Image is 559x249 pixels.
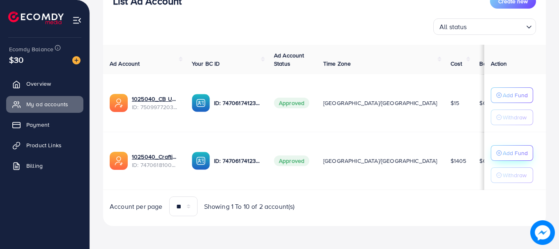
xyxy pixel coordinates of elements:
[451,157,467,165] span: $1405
[26,121,49,129] span: Payment
[26,141,62,149] span: Product Links
[274,155,309,166] span: Approved
[503,170,527,180] p: Withdraw
[110,59,140,68] span: Ad Account
[274,98,309,108] span: Approved
[192,59,220,68] span: Your BC ID
[214,156,261,166] p: ID: 7470617412380000273
[204,202,295,211] span: Showing 1 To 10 of 2 account(s)
[132,103,179,111] span: ID: 7509977203594133522
[192,94,210,112] img: ic-ba-acc.ded83a64.svg
[110,202,163,211] span: Account per page
[132,161,179,169] span: ID: 7470618100401225729
[110,152,128,170] img: ic-ads-acc.e4c84228.svg
[6,75,83,92] a: Overview
[26,80,51,88] span: Overview
[491,59,507,68] span: Action
[274,51,304,68] span: Ad Account Status
[6,117,83,133] a: Payment
[469,19,523,33] input: Search for option
[8,11,64,24] img: logo
[72,56,81,64] img: image
[9,54,23,66] span: $30
[451,59,462,68] span: Cost
[323,99,437,107] span: [GEOGRAPHIC_DATA]/[GEOGRAPHIC_DATA]
[503,148,528,158] p: Add Fund
[530,220,555,245] img: image
[491,87,533,103] button: Add Fund
[323,157,437,165] span: [GEOGRAPHIC_DATA]/[GEOGRAPHIC_DATA]
[491,167,533,183] button: Withdraw
[26,100,68,108] span: My ad accounts
[214,98,261,108] p: ID: 7470617412380000273
[132,153,179,169] div: <span class='underline'>1025040_Crafting Bundles Ads Account_1739388829774</span></br>74706181004...
[6,137,83,153] a: Product Links
[192,152,210,170] img: ic-ba-acc.ded83a64.svg
[438,21,469,33] span: All status
[132,95,179,103] a: 1025040_CB UAE's TikTok Ad Account_1748553285120
[26,162,43,170] span: Billing
[72,16,82,25] img: menu
[6,96,83,112] a: My ad accounts
[323,59,351,68] span: Time Zone
[110,94,128,112] img: ic-ads-acc.e4c84228.svg
[132,153,179,161] a: 1025040_Crafting Bundles Ads Account_1739388829774
[132,95,179,112] div: <span class='underline'>1025040_CB UAE's TikTok Ad Account_1748553285120</span></br>7509977203594...
[503,90,528,100] p: Add Fund
[9,45,53,53] span: Ecomdy Balance
[491,110,533,125] button: Withdraw
[433,18,536,35] div: Search for option
[451,99,459,107] span: $15
[491,145,533,161] button: Add Fund
[6,158,83,174] a: Billing
[503,112,527,122] p: Withdraw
